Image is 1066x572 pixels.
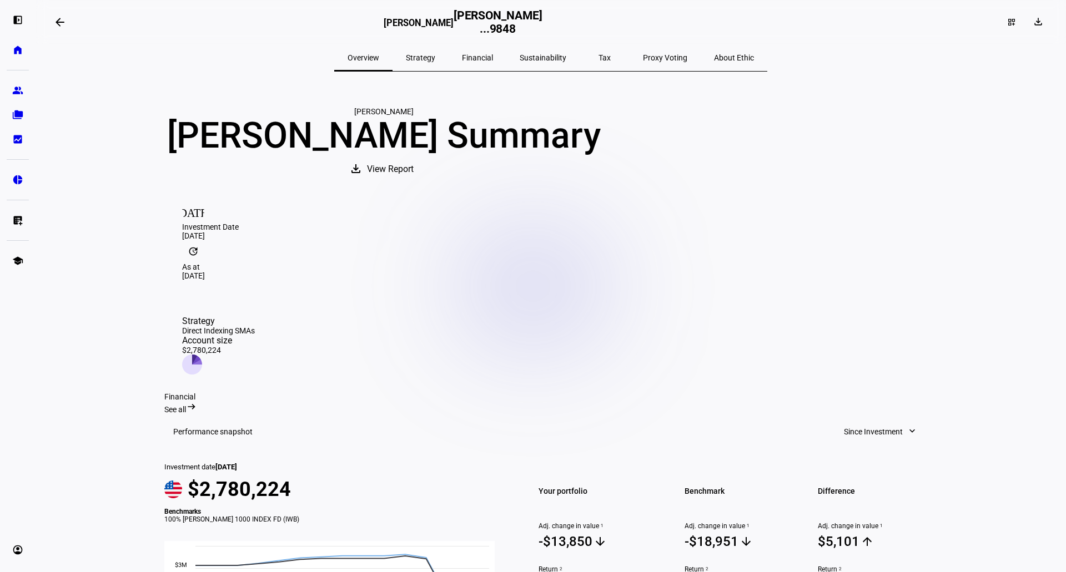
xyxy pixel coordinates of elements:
[12,109,23,120] eth-mat-symbol: folder_copy
[818,533,937,550] span: $5,101
[7,104,29,126] a: folder_copy
[714,54,754,62] span: About Ethic
[539,534,592,549] div: -$13,850
[384,18,454,34] h3: [PERSON_NAME]
[1007,18,1016,27] mat-icon: dashboard_customize
[12,85,23,96] eth-mat-symbol: group
[599,54,611,62] span: Tax
[643,54,687,62] span: Proxy Voting
[12,14,23,26] eth-mat-symbol: left_panel_open
[164,392,937,401] div: Financial
[1033,16,1044,27] mat-icon: download
[685,522,804,530] span: Adj. change in value
[188,478,291,501] span: $2,780,224
[182,200,204,222] mat-icon: [DATE]
[745,522,750,530] sup: 1
[844,421,903,443] span: Since Investment
[907,426,918,437] mat-icon: expand_more
[12,544,23,555] eth-mat-symbol: account_circle
[182,346,255,355] div: $2,780,224
[594,535,607,548] mat-icon: arrow_downward
[12,134,23,145] eth-mat-symbol: bid_landscape
[599,522,604,530] sup: 1
[348,54,379,62] span: Overview
[462,54,493,62] span: Financial
[539,483,658,499] span: Your portfolio
[818,483,937,499] span: Difference
[12,44,23,55] eth-mat-symbol: home
[685,483,804,499] span: Benchmark
[7,128,29,150] a: bid_landscape
[833,421,928,443] button: Since Investment
[182,222,919,231] div: Investment Date
[367,156,414,183] span: View Report
[53,16,67,29] mat-icon: arrow_backwards
[12,215,23,226] eth-mat-symbol: list_alt_add
[406,54,435,62] span: Strategy
[182,231,919,240] div: [DATE]
[164,116,603,156] div: [PERSON_NAME] Summary
[173,427,253,436] h3: Performance snapshot
[7,39,29,61] a: home
[164,463,507,471] div: Investment date
[349,162,363,175] mat-icon: download
[182,335,255,346] div: Account size
[338,156,429,183] button: View Report
[861,535,874,548] mat-icon: arrow_upward
[182,240,204,262] mat-icon: update
[818,522,937,530] span: Adj. change in value
[182,326,255,335] div: Direct Indexing SMAs
[164,107,603,116] div: [PERSON_NAME]
[878,522,883,530] sup: 1
[164,405,186,414] span: See all
[12,174,23,185] eth-mat-symbol: pie_chart
[215,463,237,471] span: [DATE]
[685,533,804,550] span: -$18,951
[164,508,507,515] div: Benchmarks
[454,9,542,36] h2: [PERSON_NAME] ...9848
[12,255,23,266] eth-mat-symbol: school
[182,271,919,280] div: [DATE]
[7,169,29,191] a: pie_chart
[520,54,566,62] span: Sustainability
[175,561,187,569] text: $3M
[182,316,255,326] div: Strategy
[539,522,658,530] span: Adj. change in value
[186,401,197,412] mat-icon: arrow_right_alt
[164,515,507,523] div: 100% [PERSON_NAME] 1000 INDEX FD (IWB)
[7,79,29,102] a: group
[740,535,753,548] mat-icon: arrow_downward
[182,262,919,271] div: As at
